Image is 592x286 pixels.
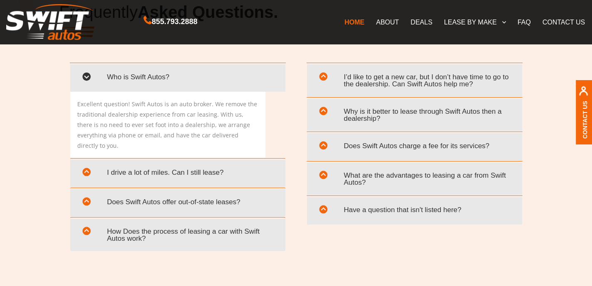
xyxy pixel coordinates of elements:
[70,92,265,158] div: Excellent question! Swift Autos is an auto broker. We remove the traditional dealership experienc...
[76,193,279,210] span: Does Swift Autos offer out-of-state leases?
[313,137,516,154] span: Does Swift Autos charge a fee for its services?
[579,86,588,100] img: contact us, iconuser
[537,13,591,31] a: CONTACT US
[313,103,516,127] a: Why is it better to lease through Swift Autos then a dealership?
[438,13,512,31] a: LEASE BY MAKE
[76,68,279,88] a: Who is Swift Autos?
[313,137,516,156] a: Does Swift Autos charge a fee for its services?
[405,13,438,31] a: DEALS
[76,164,279,183] a: I drive a lot of miles. Can I still lease?
[313,201,516,220] a: Have a question that isn't listed here?
[313,201,516,218] span: Have a question that isn't listed here?
[144,18,197,25] a: 855.793.2888
[76,193,279,213] a: Does Swift Autos offer out-of-state leases?
[76,164,279,181] span: I drive a lot of miles. Can I still lease?
[152,16,197,28] span: 855.793.2888
[6,4,93,40] img: Swift Autos
[582,101,588,139] a: Contact Us
[76,68,279,86] span: Who is Swift Autos?
[512,13,537,31] a: FAQ
[370,13,405,31] a: ABOUT
[76,223,279,247] a: How Does the process of leasing a car with Swift Autos work?
[339,13,370,31] a: HOME
[313,167,516,191] a: What are the advantages to leasing a car from Swift Autos?
[313,68,516,93] a: I’d like to get a new car, but I don’t have time to go to the dealership. Can Swift Autos help me?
